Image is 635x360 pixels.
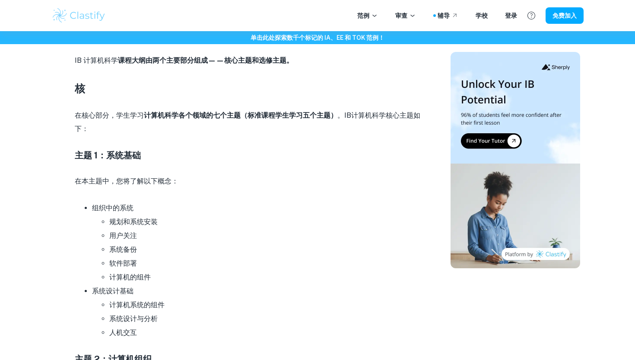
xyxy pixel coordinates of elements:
[378,34,384,41] font: ！
[109,273,151,281] font: 计算机的组件
[75,56,118,64] font: IB 计算机科学
[92,204,133,212] font: 组织中的系统
[476,11,488,20] a: 学校
[109,301,165,309] font: 计算机系统的组件
[251,34,305,41] font: 单击此处探索数千个
[109,245,137,254] font: 系统备份
[109,231,137,240] font: 用户关注
[476,12,488,19] font: 学校
[75,82,85,94] font: 核
[395,12,407,19] font: 审查
[438,11,458,20] a: 辅导
[305,34,378,41] font: 标记的 IA、EE 和 TOK 范例
[357,12,369,19] font: 范例
[109,328,137,337] font: 人机交互
[552,13,577,19] font: 免费加入
[505,12,517,19] font: 登录
[118,56,293,64] font: 课程大纲由两个主要部分组成——核心主题和选修主题。
[109,218,158,226] font: 规划和系统安装
[524,8,539,23] button: 帮助和反馈
[438,12,450,19] font: 辅导
[92,287,133,295] font: 系统设计基础
[75,150,141,161] font: 主题 1：系统基础
[75,111,420,132] font: 。IB计算机科学核心主题如下：
[109,259,137,267] font: 软件部署
[51,7,106,24] img: Clastify 徽标
[75,177,178,185] font: 在本主题中，您将了解以下概念：
[144,111,337,119] font: 计算机科学各个领域的七个主题（标准课程学生学习五个主题）
[546,7,584,23] button: 免费加入
[109,315,158,323] font: 系统设计与分析
[451,52,580,268] img: 缩略图
[75,111,144,119] font: 在核心部分，学生学习
[505,11,517,20] a: 登录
